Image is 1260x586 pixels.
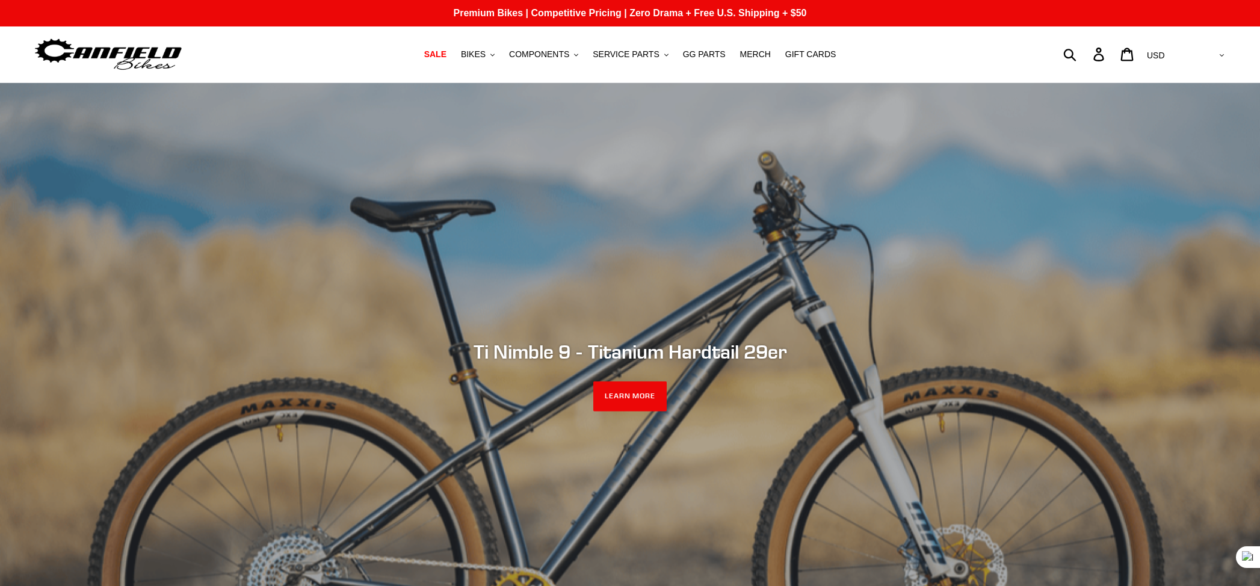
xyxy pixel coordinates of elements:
img: Canfield Bikes [33,35,184,73]
span: BIKES [461,49,486,60]
button: COMPONENTS [503,46,584,63]
input: Search [1070,41,1101,67]
button: SERVICE PARTS [587,46,674,63]
a: LEARN MORE [593,381,667,412]
h2: Ti Nimble 9 - Titanium Hardtail 29er [302,340,958,363]
button: BIKES [455,46,501,63]
a: GG PARTS [677,46,732,63]
a: GIFT CARDS [779,46,842,63]
span: GG PARTS [683,49,726,60]
span: MERCH [740,49,771,60]
span: SALE [424,49,446,60]
a: MERCH [734,46,777,63]
span: COMPONENTS [509,49,569,60]
a: SALE [418,46,452,63]
span: GIFT CARDS [785,49,836,60]
span: SERVICE PARTS [593,49,659,60]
